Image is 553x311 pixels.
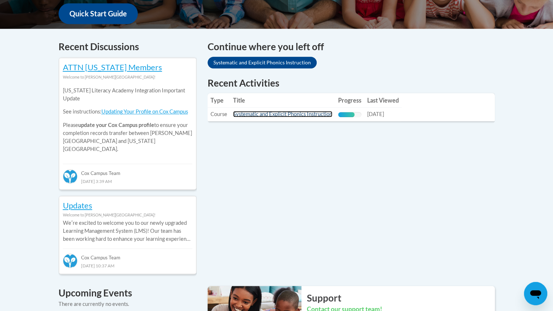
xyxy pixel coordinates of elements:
p: [US_STATE] Literacy Academy Integration Important Update [63,87,192,103]
img: Cox Campus Team [63,254,77,268]
a: Systematic and Explicit Phonics Instruction [233,111,332,117]
a: Updates [63,200,92,210]
span: [DATE] [367,111,384,117]
th: Title [230,93,335,108]
h1: Recent Activities [208,76,495,89]
a: Quick Start Guide [59,3,138,24]
div: Welcome to [PERSON_NAME][GEOGRAPHIC_DATA]! [63,73,192,81]
a: Systematic and Explicit Phonics Instruction [208,57,317,68]
img: Cox Campus Team [63,169,77,184]
h4: Continue where you left off [208,40,495,54]
a: ATTN [US_STATE] Members [63,62,162,72]
p: Weʹre excited to welcome you to our newly upgraded Learning Management System (LMS)! Our team has... [63,219,192,243]
div: Cox Campus Team [63,164,192,177]
div: Progress, % [338,112,354,117]
b: update your Cox Campus profile [78,122,154,128]
h2: Support [307,291,495,304]
a: Updating Your Profile on Cox Campus [101,108,188,115]
iframe: Button to launch messaging window [524,282,547,305]
p: See instructions: [63,108,192,116]
th: Last Viewed [364,93,402,108]
div: Welcome to [PERSON_NAME][GEOGRAPHIC_DATA]! [63,211,192,219]
div: Cox Campus Team [63,248,192,262]
div: Please to ensure your completion records transfer between [PERSON_NAME][GEOGRAPHIC_DATA] and [US_... [63,81,192,159]
th: Progress [335,93,364,108]
h4: Upcoming Events [59,286,197,300]
div: [DATE] 10:37 AM [63,262,192,270]
div: [DATE] 3:39 AM [63,177,192,185]
th: Type [208,93,230,108]
span: There are currently no events. [59,301,129,307]
h4: Recent Discussions [59,40,197,54]
span: Course [211,111,227,117]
